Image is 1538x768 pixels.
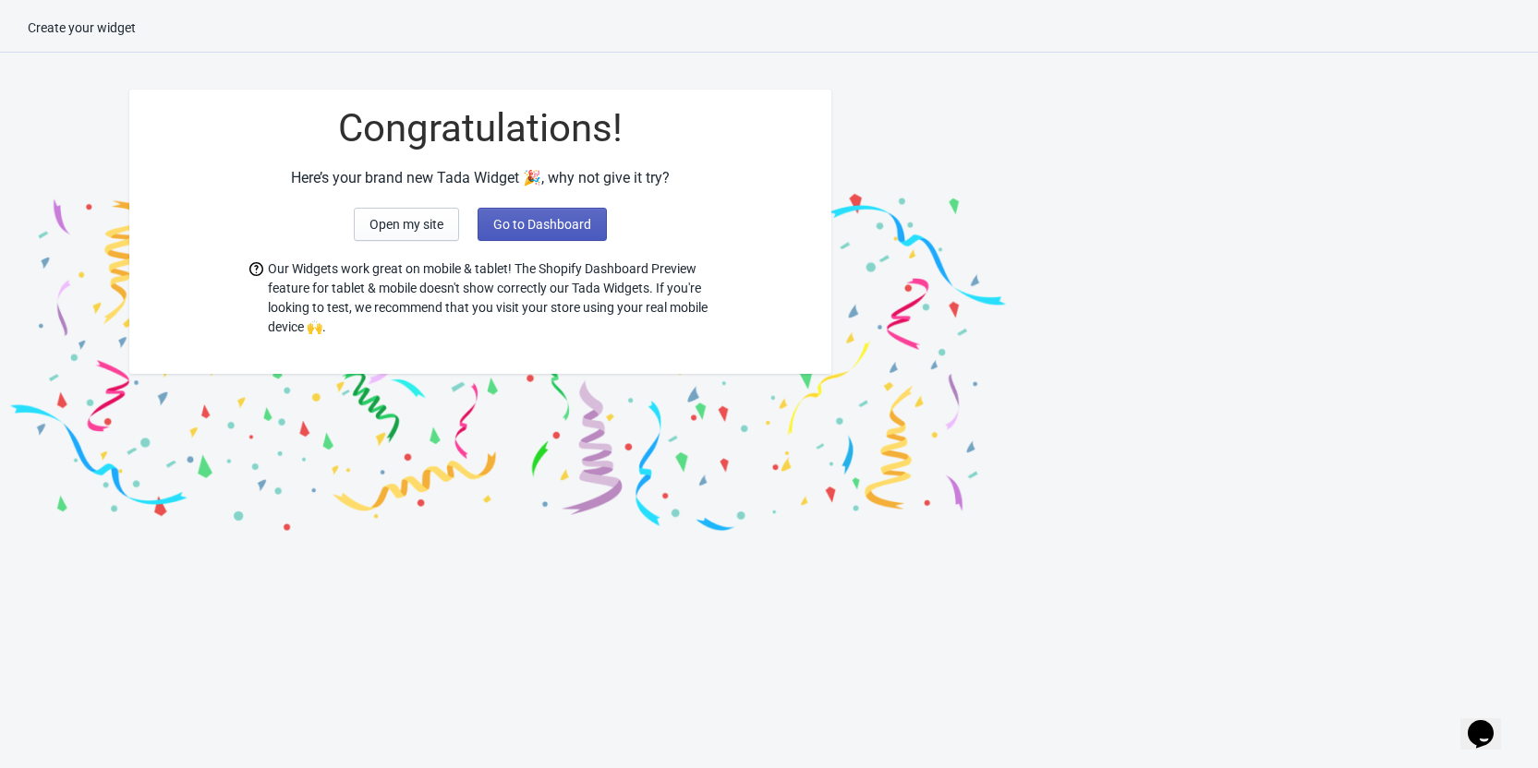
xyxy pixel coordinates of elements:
[354,208,459,241] button: Open my site
[369,217,443,232] span: Open my site
[129,167,831,189] div: Here’s your brand new Tada Widget 🎉, why not give it try?
[1460,694,1520,750] iframe: chat widget
[129,108,831,149] div: Congratulations!
[493,217,591,232] span: Go to Dashboard
[508,71,1016,537] img: final_2.png
[268,259,711,337] span: Our Widgets work great on mobile & tablet! The Shopify Dashboard Preview feature for tablet & mob...
[478,208,607,241] button: Go to Dashboard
